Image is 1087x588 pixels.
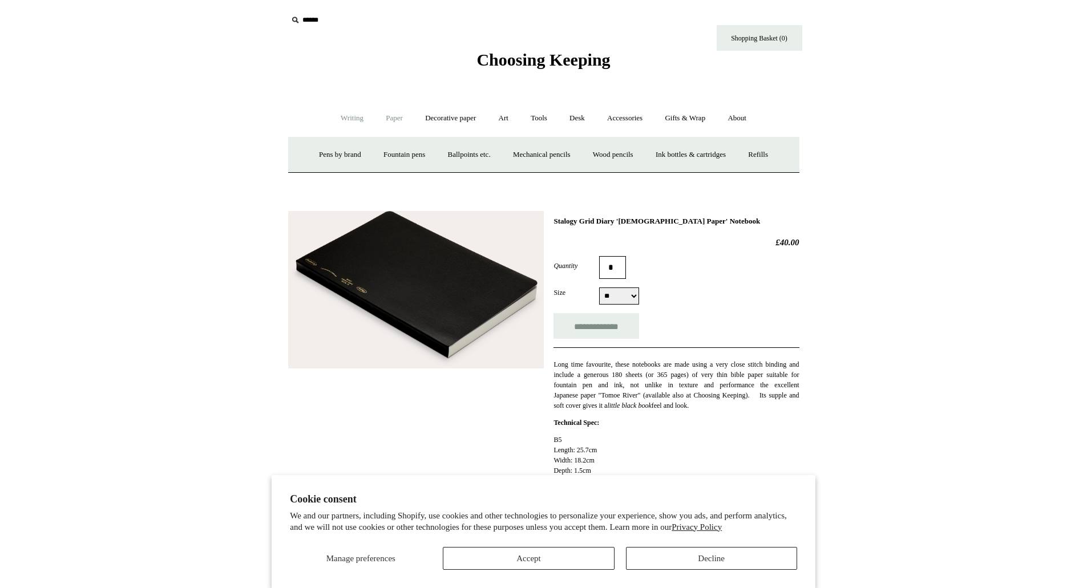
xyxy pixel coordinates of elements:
[583,140,644,170] a: Wood pencils
[476,50,610,69] span: Choosing Keeping
[290,493,797,505] h2: Cookie consent
[597,103,653,133] a: Accessories
[553,419,599,427] strong: Technical Spec:
[438,140,501,170] a: Ballpoints etc.
[672,522,722,532] a: Privacy Policy
[559,103,595,133] a: Desk
[717,25,802,51] a: Shopping Basket (0)
[553,287,599,298] label: Size
[330,103,374,133] a: Writing
[645,140,736,170] a: Ink bottles & cartridges
[290,547,431,570] button: Manage preferences
[626,547,797,570] button: Decline
[443,547,614,570] button: Accept
[375,103,413,133] a: Paper
[288,211,544,368] img: Stalogy Grid Diary 'Bible Paper' Notebook
[488,103,519,133] a: Art
[654,103,716,133] a: Gifts & Wrap
[373,140,435,170] a: Fountain pens
[738,140,778,170] a: Refills
[476,59,610,67] a: Choosing Keeping
[553,237,799,248] h2: £40.00
[553,261,599,271] label: Quantity
[309,140,371,170] a: Pens by brand
[607,402,651,409] em: little black book
[553,435,799,486] p: B5 Length: 25.7cm Width: 18.2cm Depth: 1.5cm Weight: 532g
[326,554,395,563] span: Manage preferences
[520,103,557,133] a: Tools
[717,103,757,133] a: About
[553,217,799,226] h1: Stalogy Grid Diary '[DEMOGRAPHIC_DATA] Paper' Notebook
[415,103,486,133] a: Decorative paper
[290,510,797,533] p: We and our partners, including Shopify, use cookies and other technologies to personalize your ex...
[553,359,799,411] p: Long time favourite, these notebooks are made using a very close stitch binding and include a gen...
[503,140,581,170] a: Mechanical pencils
